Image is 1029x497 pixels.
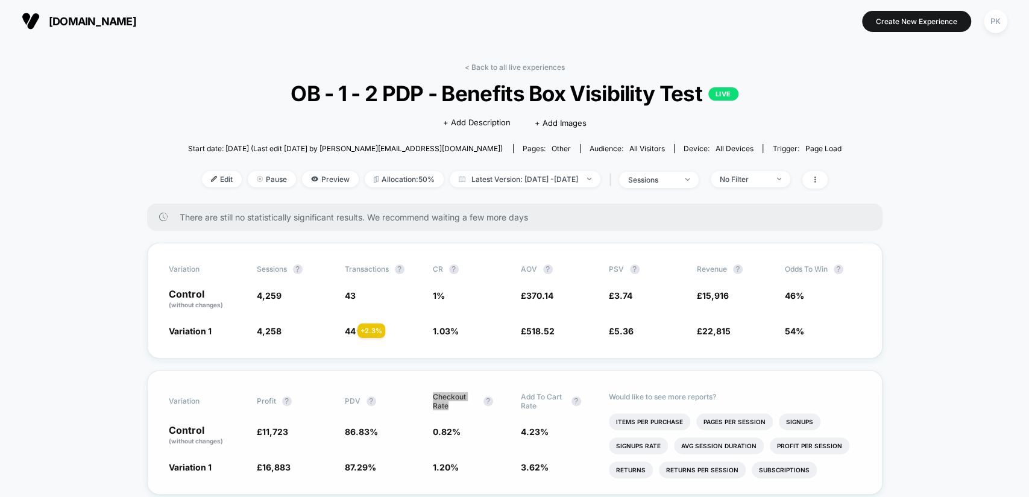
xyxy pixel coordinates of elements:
span: Checkout Rate [433,392,477,410]
span: Device: [674,144,763,153]
span: Transactions [345,264,389,274]
span: Start date: [DATE] (Last edit [DATE] by [PERSON_NAME][EMAIL_ADDRESS][DOMAIN_NAME]) [188,144,503,153]
span: There are still no statistically significant results. We recommend waiting a few more days [180,212,858,222]
span: £ [521,326,555,336]
span: 518.52 [526,326,555,336]
button: [DOMAIN_NAME] [18,11,140,31]
span: 4,258 [257,326,282,336]
span: all devices [716,144,754,153]
button: ? [367,396,376,406]
span: (without changes) [169,437,223,445]
span: 15,916 [702,290,729,301]
span: Revenue [697,264,727,274]
span: Variation 1 [169,462,212,472]
span: Profit [257,396,276,405]
button: PK [980,9,1011,34]
p: LIVE [708,87,738,101]
span: 4,259 [257,290,282,301]
span: £ [697,326,731,336]
span: £ [697,290,729,301]
span: Odds to Win [785,264,851,274]
span: 5.36 [614,326,634,336]
div: + 2.3 % [357,324,385,338]
span: other [552,144,571,153]
button: ? [834,264,843,274]
span: Variation [169,264,235,274]
span: Page Load [805,144,841,153]
button: ? [571,396,581,406]
div: PK [984,10,1007,33]
img: end [685,178,690,181]
li: Signups [779,413,820,430]
span: 43 [345,290,356,301]
button: ? [449,264,459,274]
span: CR [433,264,443,274]
li: Avg Session Duration [674,437,764,454]
span: Sessions [257,264,287,274]
button: Create New Experience [862,11,971,32]
span: 3.62 % [521,462,549,472]
li: Pages Per Session [696,413,773,430]
button: ? [483,396,493,406]
span: 46% [785,290,804,301]
span: 1.03 % [433,326,459,336]
span: 370.14 [526,290,553,301]
li: Profit Per Session [770,437,849,454]
button: ? [543,264,553,274]
span: 54% [785,326,804,336]
img: calendar [459,176,465,182]
span: Variation 1 [169,326,212,336]
span: £ [521,290,553,301]
span: 0.82 % [433,427,461,437]
li: Returns [609,461,653,478]
div: No Filter [720,175,768,184]
div: sessions [628,175,676,184]
a: < Back to all live experiences [465,63,565,72]
img: end [257,176,263,182]
span: [DOMAIN_NAME] [49,15,136,28]
p: Would like to see more reports? [609,392,861,401]
span: £ [257,427,288,437]
span: + Add Description [443,117,511,129]
span: £ [609,326,634,336]
span: AOV [521,264,537,274]
p: Control [169,289,245,310]
span: Latest Version: [DATE] - [DATE] [450,171,600,187]
img: Visually logo [22,12,40,30]
span: + Add Images [535,118,587,128]
span: 3.74 [614,290,632,301]
li: Signups Rate [609,437,668,454]
p: Control [169,425,245,446]
span: All Visitors [629,144,665,153]
button: ? [630,264,640,274]
span: Preview [302,171,359,187]
img: rebalance [374,176,379,183]
span: 86.83 % [345,427,378,437]
div: Trigger: [772,144,841,153]
li: Subscriptions [752,461,817,478]
span: 16,883 [262,462,291,472]
span: 87.29 % [345,462,376,472]
button: ? [395,264,404,274]
button: ? [733,264,743,274]
li: Returns Per Session [659,461,746,478]
span: 44 [345,326,356,336]
span: Variation [169,392,235,410]
span: £ [609,290,632,301]
span: | [606,171,619,189]
span: PSV [609,264,624,274]
span: Allocation: 50% [365,171,444,187]
img: edit [211,176,217,182]
span: 22,815 [702,326,731,336]
span: PDV [345,396,360,405]
li: Items Per Purchase [609,413,690,430]
span: 1.20 % [433,462,459,472]
span: (without changes) [169,301,223,308]
span: Edit [202,171,242,187]
div: Pages: [523,144,571,153]
button: ? [282,396,292,406]
span: Pause [248,171,296,187]
span: 11,723 [262,427,288,437]
img: end [587,178,591,180]
span: OB - 1 - 2 PDP - Benefits Box Visibility Test [221,81,808,106]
